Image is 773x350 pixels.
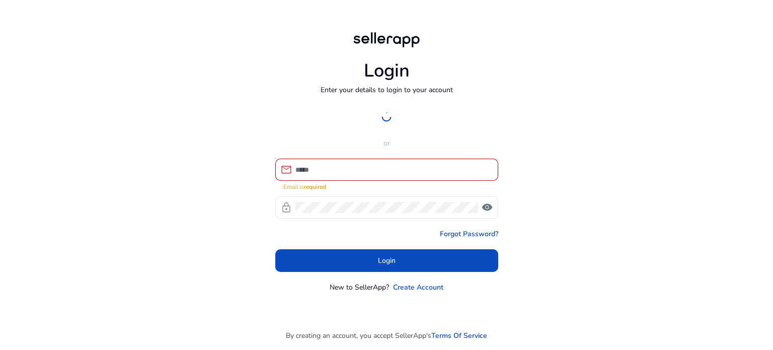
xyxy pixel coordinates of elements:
a: Forgot Password? [440,229,498,239]
a: Create Account [393,282,443,293]
h1: Login [364,60,410,82]
a: Terms Of Service [431,330,487,341]
button: Login [275,249,498,272]
p: Enter your details to login to your account [321,85,453,95]
span: Login [378,255,396,266]
p: or [275,138,498,149]
p: New to SellerApp? [330,282,389,293]
span: lock [280,201,292,214]
span: mail [280,164,292,176]
strong: required [304,183,326,191]
mat-error: Email is [283,181,490,191]
span: visibility [481,201,493,214]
